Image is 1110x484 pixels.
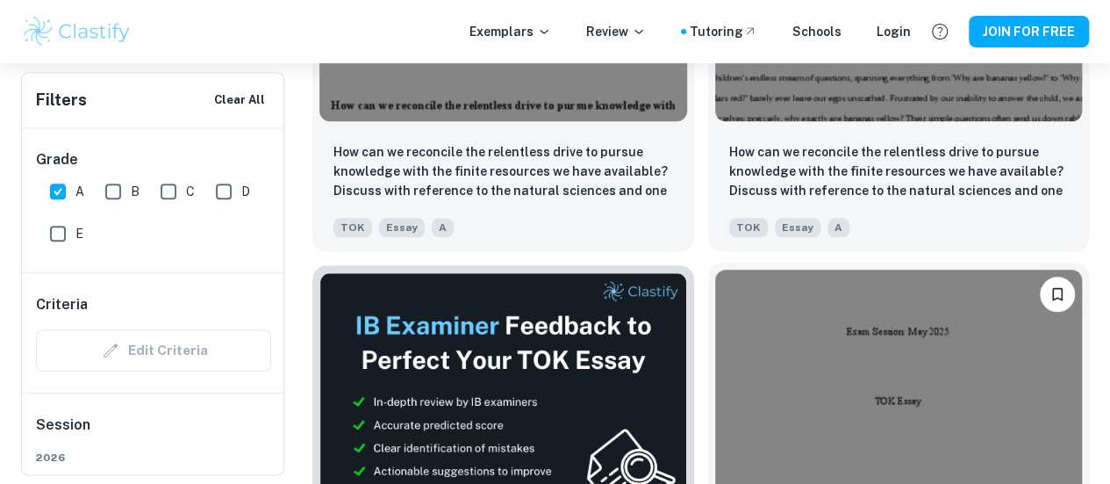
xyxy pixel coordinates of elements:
button: JOIN FOR FREE [969,16,1089,47]
span: Essay [775,218,820,237]
a: Schools [792,22,841,41]
h6: Filters [36,88,87,112]
span: Essay [379,218,425,237]
p: How can we reconcile the relentless drive to pursue knowledge with the finite resources we have a... [333,142,673,202]
span: D [241,182,250,201]
a: Login [877,22,911,41]
p: Review [586,22,646,41]
span: A [432,218,454,237]
span: E [75,224,83,243]
span: TOK [333,218,372,237]
h6: Criteria [36,294,88,315]
h6: Session [36,415,271,450]
span: 2026 [36,450,271,466]
h6: Grade [36,149,271,170]
p: How can we reconcile the relentless drive to pursue knowledge with the finite resources we have a... [729,142,1069,202]
span: C [186,182,195,201]
span: A [827,218,849,237]
img: Clastify logo [21,14,132,49]
div: Criteria filters are unavailable when searching by topic [36,329,271,372]
button: Please log in to bookmark exemplars [1040,277,1075,312]
a: Tutoring [690,22,757,41]
span: A [75,182,84,201]
button: Help and Feedback [925,17,955,47]
p: Exemplars [469,22,551,41]
button: Clear All [210,87,269,113]
span: TOK [729,218,768,237]
span: B [131,182,140,201]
